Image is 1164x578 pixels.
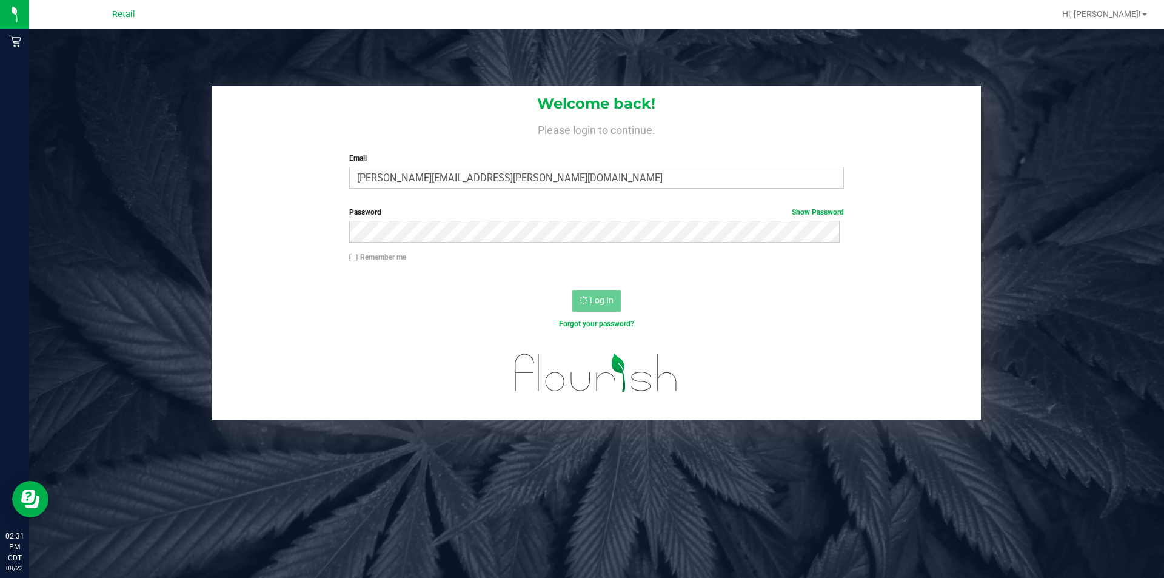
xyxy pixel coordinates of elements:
[572,290,621,312] button: Log In
[349,252,406,263] label: Remember me
[559,320,634,328] a: Forgot your password?
[792,208,844,217] a: Show Password
[349,153,843,164] label: Email
[212,121,981,136] h4: Please login to continue.
[349,208,381,217] span: Password
[5,563,24,573] p: 08/23
[590,295,614,305] span: Log In
[12,481,48,517] iframe: Resource center
[1062,9,1141,19] span: Hi, [PERSON_NAME]!
[500,342,692,404] img: flourish_logo.svg
[9,35,21,47] inline-svg: Retail
[112,9,135,19] span: Retail
[5,531,24,563] p: 02:31 PM CDT
[212,96,981,112] h1: Welcome back!
[349,254,358,262] input: Remember me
